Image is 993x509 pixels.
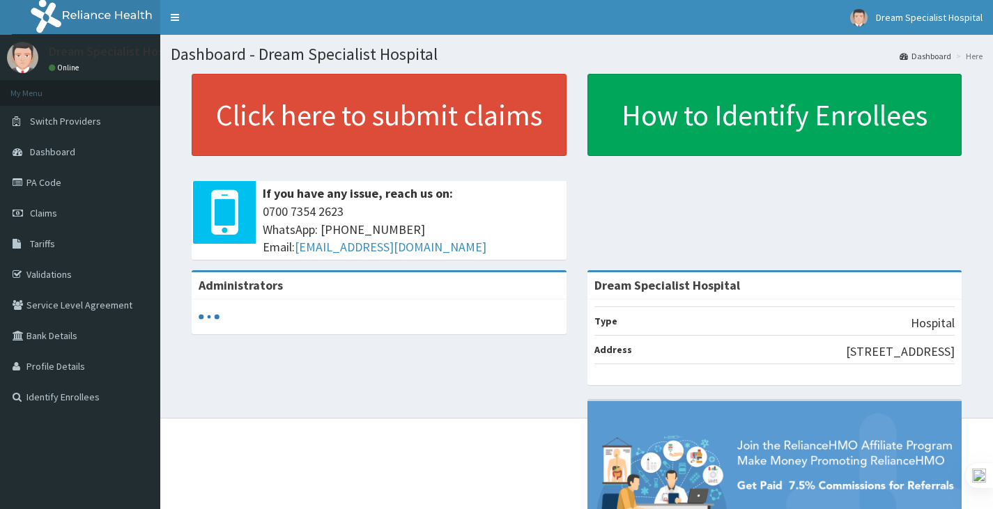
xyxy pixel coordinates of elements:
span: Tariffs [30,237,55,250]
span: Dashboard [30,146,75,158]
span: Dream Specialist Hospital [876,11,983,24]
b: Administrators [199,277,283,293]
p: [STREET_ADDRESS] [846,343,955,361]
strong: Dream Specialist Hospital [594,277,740,293]
li: Here [953,50,983,62]
img: User Image [850,9,868,26]
img: User Image [7,42,38,73]
a: Online [49,63,82,72]
a: Dashboard [900,50,951,62]
p: Dream Specialist Hospital [49,45,189,58]
span: Claims [30,207,57,219]
svg: audio-loading [199,306,220,327]
span: Switch Providers [30,115,101,127]
b: Address [594,343,632,356]
a: How to Identify Enrollees [587,74,962,156]
a: [EMAIL_ADDRESS][DOMAIN_NAME] [295,239,486,255]
p: Hospital [911,314,955,332]
h1: Dashboard - Dream Specialist Hospital [171,45,983,63]
b: If you have any issue, reach us on: [263,185,453,201]
a: Click here to submit claims [192,74,567,156]
b: Type [594,315,617,327]
span: 0700 7354 2623 WhatsApp: [PHONE_NUMBER] Email: [263,203,560,256]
